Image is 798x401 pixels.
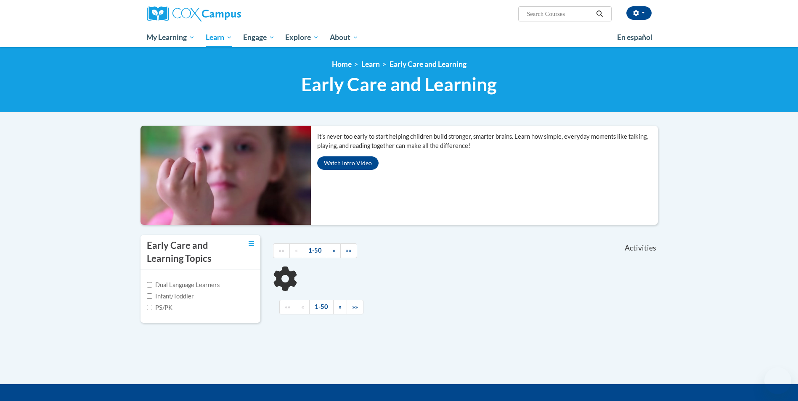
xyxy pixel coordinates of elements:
a: Explore [280,28,324,47]
span: Activities [625,243,656,253]
label: PS/PK [147,303,172,312]
span: » [332,247,335,254]
iframe: Button to launch messaging window [764,367,791,394]
a: Toggle collapse [249,239,254,248]
a: My Learning [141,28,201,47]
button: Search [593,9,606,19]
a: About [324,28,364,47]
button: Watch Intro Video [317,156,379,170]
span: Learn [206,32,232,42]
span: »» [352,303,358,310]
a: Previous [296,300,310,314]
a: Home [332,60,352,69]
a: 1-50 [303,243,327,258]
button: Account Settings [626,6,652,20]
a: Cox Campus [147,6,307,21]
span: About [330,32,358,42]
h3: Early Care and Learning Topics [147,239,227,265]
span: «« [285,303,291,310]
span: En español [617,33,652,42]
a: Learn [361,60,380,69]
label: Dual Language Learners [147,280,220,290]
input: Checkbox for Options [147,293,152,299]
a: Next [327,243,341,258]
a: En español [612,29,658,46]
a: Early Care and Learning [390,60,467,69]
span: « [295,247,298,254]
span: Engage [243,32,275,42]
span: «« [278,247,284,254]
span: »» [346,247,352,254]
a: End [347,300,363,314]
img: Cox Campus [147,6,241,21]
label: Infant/Toddler [147,292,194,301]
a: Begining [273,243,290,258]
input: Checkbox for Options [147,282,152,288]
a: Learn [200,28,238,47]
a: Begining [279,300,296,314]
a: End [340,243,357,258]
p: It’s never too early to start helping children build stronger, smarter brains. Learn how simple, ... [317,132,658,150]
span: » [339,303,342,310]
a: Previous [289,243,303,258]
span: My Learning [146,32,195,42]
input: Checkbox for Options [147,305,152,310]
span: « [301,303,304,310]
div: Main menu [134,28,664,47]
span: Explore [285,32,319,42]
a: 1-50 [309,300,334,314]
a: Next [333,300,347,314]
span: Early Care and Learning [301,73,497,95]
input: Search Courses [526,9,593,19]
a: Engage [238,28,280,47]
